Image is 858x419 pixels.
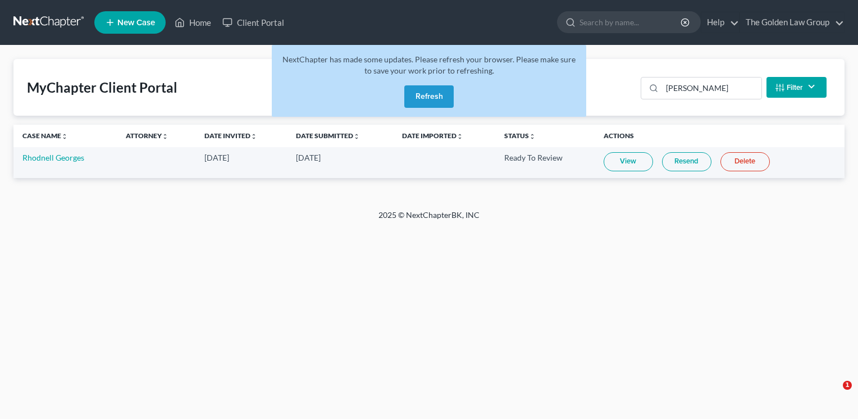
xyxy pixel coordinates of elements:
i: unfold_more [162,133,168,140]
th: Actions [595,125,845,147]
a: Help [701,12,739,33]
button: Filter [766,77,827,98]
a: View [604,152,653,171]
button: Refresh [404,85,454,108]
span: New Case [117,19,155,27]
a: Home [169,12,217,33]
div: 2025 © NextChapterBK, INC [109,210,749,230]
span: [DATE] [204,153,229,162]
a: Date Submittedunfold_more [296,131,360,140]
a: Client Portal [217,12,290,33]
span: [DATE] [296,153,321,162]
a: Statusunfold_more [504,131,536,140]
a: The Golden Law Group [740,12,844,33]
iframe: Intercom live chat [820,381,847,408]
a: Date Importedunfold_more [402,131,463,140]
a: Attorneyunfold_more [126,131,168,140]
span: NextChapter has made some updates. Please refresh your browser. Please make sure to save your wor... [282,54,576,75]
i: unfold_more [457,133,463,140]
input: Search... [662,78,761,99]
a: Case Nameunfold_more [22,131,68,140]
td: Ready To Review [495,147,594,178]
div: MyChapter Client Portal [27,79,177,97]
a: Date Invitedunfold_more [204,131,257,140]
a: Delete [720,152,770,171]
span: 1 [843,381,852,390]
i: unfold_more [529,133,536,140]
a: Resend [662,152,711,171]
input: Search by name... [579,12,682,33]
a: Rhodnell Georges [22,153,84,162]
i: unfold_more [250,133,257,140]
i: unfold_more [61,133,68,140]
i: unfold_more [353,133,360,140]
